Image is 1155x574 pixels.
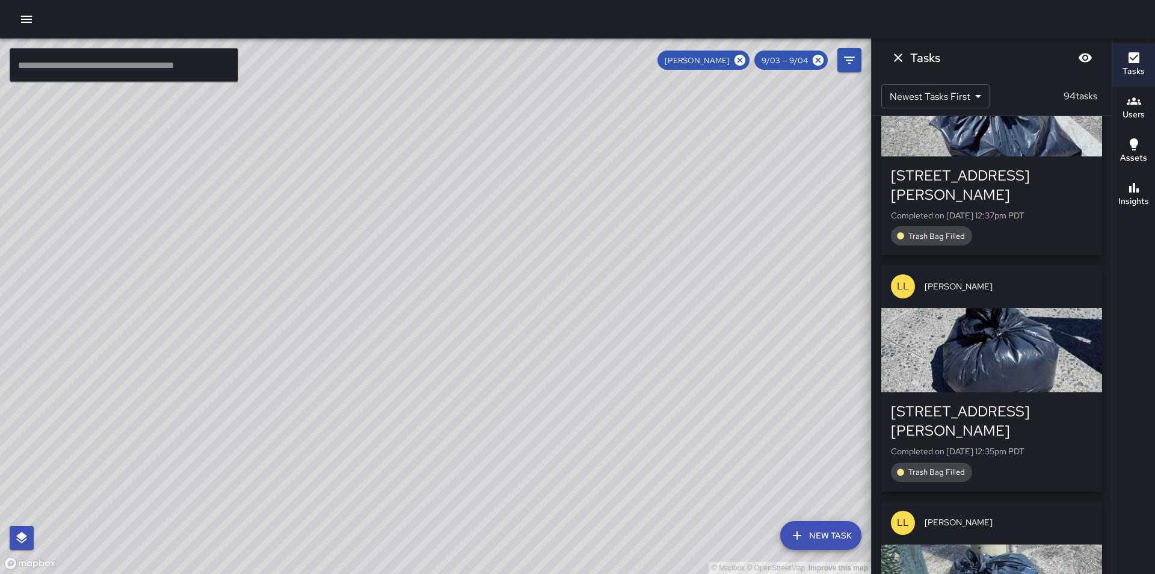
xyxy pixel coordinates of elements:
h6: Tasks [910,48,940,67]
button: LL[PERSON_NAME][STREET_ADDRESS][PERSON_NAME]Completed on [DATE] 12:37pm PDTTrash Bag Filled [881,29,1102,255]
button: Insights [1112,173,1155,217]
span: [PERSON_NAME] [925,280,1092,292]
h6: Users [1123,108,1145,122]
button: Blur [1073,46,1097,70]
h6: Assets [1120,152,1147,165]
button: New Task [780,521,861,550]
p: LL [897,279,909,294]
div: [STREET_ADDRESS][PERSON_NAME] [891,166,1092,205]
h6: Tasks [1123,65,1145,78]
button: Tasks [1112,43,1155,87]
button: Filters [837,48,861,72]
p: 94 tasks [1059,89,1102,103]
h6: Insights [1118,195,1149,208]
p: Completed on [DATE] 12:37pm PDT [891,209,1092,221]
span: Trash Bag Filled [901,231,972,241]
span: [PERSON_NAME] [658,55,737,66]
div: [PERSON_NAME] [658,51,750,70]
button: Users [1112,87,1155,130]
div: [STREET_ADDRESS][PERSON_NAME] [891,402,1092,440]
button: Dismiss [886,46,910,70]
div: Newest Tasks First [881,84,990,108]
button: Assets [1112,130,1155,173]
p: Completed on [DATE] 12:35pm PDT [891,445,1092,457]
p: LL [897,516,909,530]
span: 9/03 — 9/04 [754,55,815,66]
div: 9/03 — 9/04 [754,51,828,70]
span: [PERSON_NAME] [925,516,1092,528]
button: LL[PERSON_NAME][STREET_ADDRESS][PERSON_NAME]Completed on [DATE] 12:35pm PDTTrash Bag Filled [881,265,1102,491]
span: Trash Bag Filled [901,467,972,477]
